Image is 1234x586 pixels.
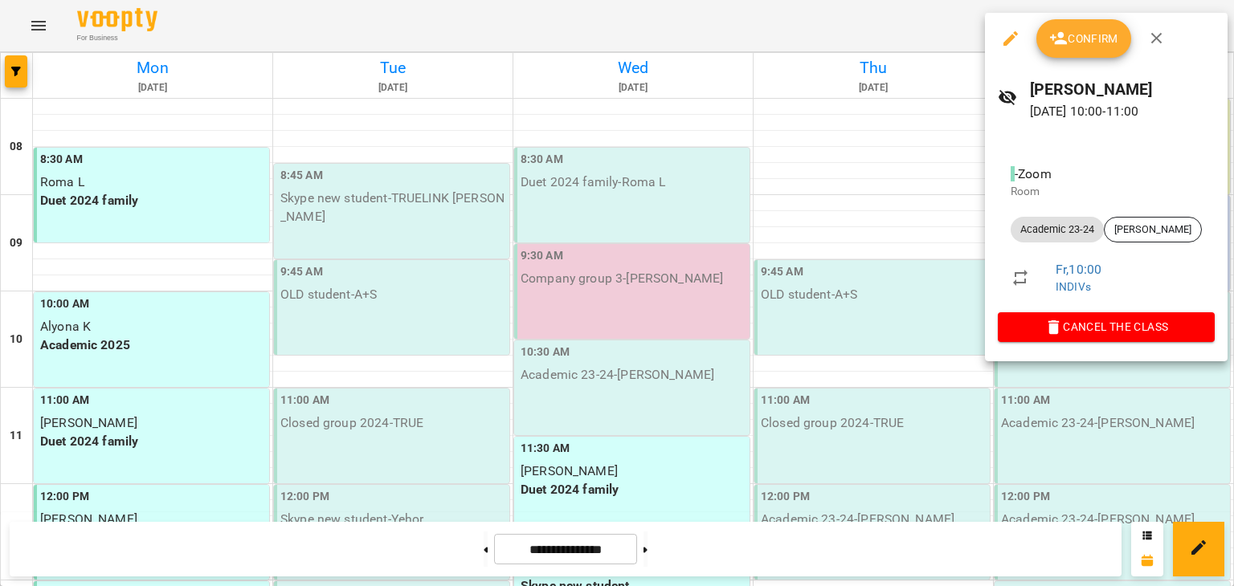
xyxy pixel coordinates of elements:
a: INDIVs [1056,280,1091,293]
button: Cancel the class [998,312,1215,341]
button: Confirm [1036,19,1131,58]
span: - Zoom [1011,166,1055,181]
p: Room [1011,184,1202,200]
span: Academic 23-24 [1011,222,1104,237]
p: [DATE] 10:00 - 11:00 [1030,102,1215,121]
h6: [PERSON_NAME] [1030,77,1215,102]
a: Fr , 10:00 [1056,262,1101,277]
span: Cancel the class [1011,317,1202,336]
div: [PERSON_NAME] [1104,217,1202,242]
span: [PERSON_NAME] [1105,222,1201,237]
span: Confirm [1049,29,1118,48]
